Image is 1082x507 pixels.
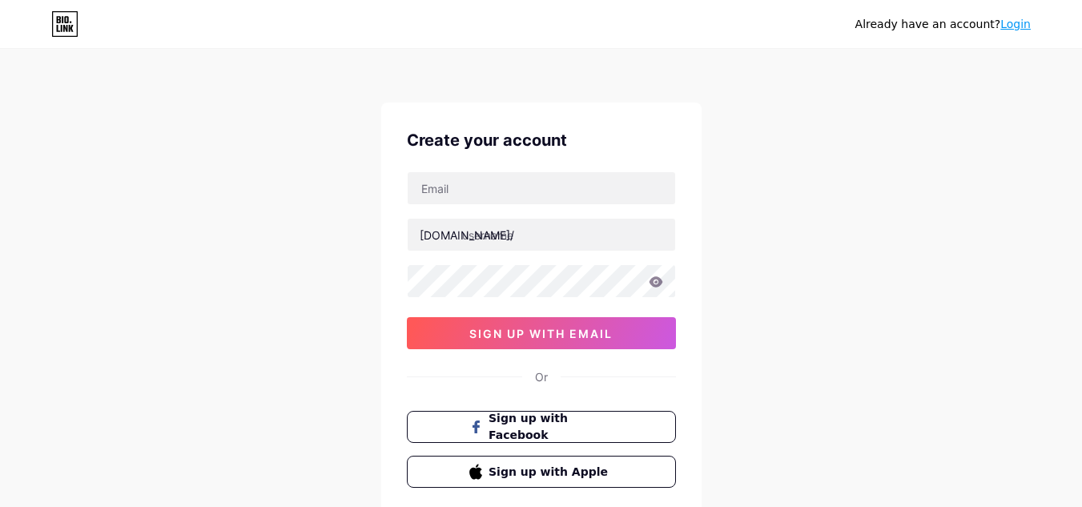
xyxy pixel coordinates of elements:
span: Sign up with Apple [489,464,613,481]
a: Login [1000,18,1031,30]
input: username [408,219,675,251]
button: Sign up with Facebook [407,411,676,443]
div: Already have an account? [855,16,1031,33]
div: [DOMAIN_NAME]/ [420,227,514,243]
button: sign up with email [407,317,676,349]
div: Or [535,368,548,385]
input: Email [408,172,675,204]
span: Sign up with Facebook [489,410,613,444]
span: sign up with email [469,327,613,340]
button: Sign up with Apple [407,456,676,488]
div: Create your account [407,128,676,152]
